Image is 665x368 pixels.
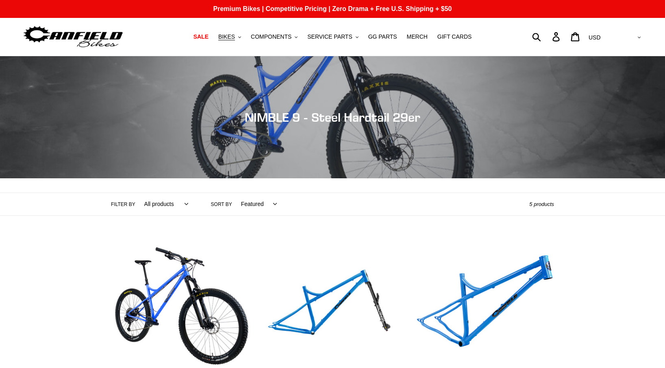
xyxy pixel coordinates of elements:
[307,33,352,40] span: SERVICE PARTS
[111,201,135,208] label: Filter by
[189,31,213,42] a: SALE
[218,33,235,40] span: BIKES
[433,31,476,42] a: GIFT CARDS
[407,33,428,40] span: MERCH
[22,24,124,50] img: Canfield Bikes
[211,201,232,208] label: Sort by
[529,201,554,207] span: 5 products
[437,33,472,40] span: GIFT CARDS
[403,31,432,42] a: MERCH
[245,110,420,125] span: NIMBLE 9 - Steel Hardtail 29er
[247,31,302,42] button: COMPONENTS
[303,31,362,42] button: SERVICE PARTS
[537,28,557,46] input: Search
[214,31,245,42] button: BIKES
[368,33,397,40] span: GG PARTS
[193,33,209,40] span: SALE
[364,31,401,42] a: GG PARTS
[251,33,291,40] span: COMPONENTS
